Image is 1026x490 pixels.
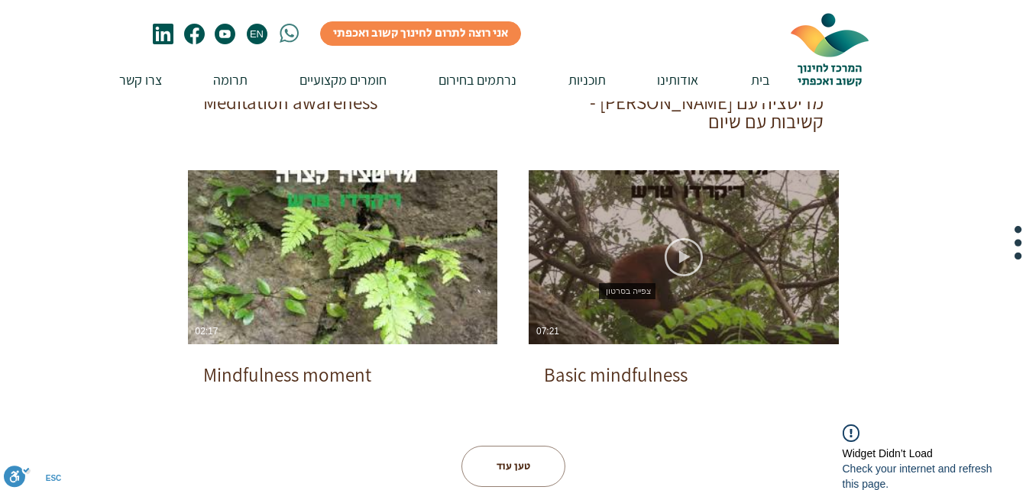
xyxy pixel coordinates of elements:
[320,21,521,46] a: אני רוצה לתרום לחינוך קשוב ואכפתי
[292,58,394,102] p: חומרים מקצועיים
[528,58,617,102] a: תוכניות
[830,446,933,461] div: Widget Didn’t Load
[599,283,655,299] div: צפייה בסרטון
[743,58,777,102] p: בית
[649,58,706,102] p: אודותינו
[203,363,371,385] h3: Mindfulness moment
[431,58,524,102] p: נרתמים בחירום
[398,58,528,102] a: נרתמים בחירום
[79,58,173,102] a: צרו קשר
[203,90,377,113] h3: Meditation awareness
[247,24,267,44] a: EN
[280,24,299,43] svg: whatsapp
[173,58,259,102] a: תרומה
[248,28,265,40] span: EN
[536,326,559,337] div: 07:21
[215,24,235,44] svg: youtube
[529,344,839,385] button: Basic mindfulness
[188,344,498,385] button: Mindfulness moment
[112,58,170,102] p: צרו קשר
[196,326,218,337] div: 02:17
[544,363,688,385] h3: Basic mindfulness
[206,58,255,102] p: תרומה
[184,24,205,44] svg: פייסבוק
[333,25,508,42] span: אני רוצה לתרום לחינוך קשוב ואכפתי
[665,238,703,276] button: צפייה בסרטון
[544,90,824,132] h3: מדיטציה עם [PERSON_NAME] - קשיבות עם שיום
[461,446,565,487] button: טען עוד
[529,72,839,132] button: מדיטציה עם [PERSON_NAME] - קשיבות עם שיום
[259,58,398,102] a: חומרים מקצועיים
[79,58,781,102] nav: אתר
[710,58,781,102] a: בית
[561,58,613,102] p: תוכניות
[617,58,710,102] a: אודותינו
